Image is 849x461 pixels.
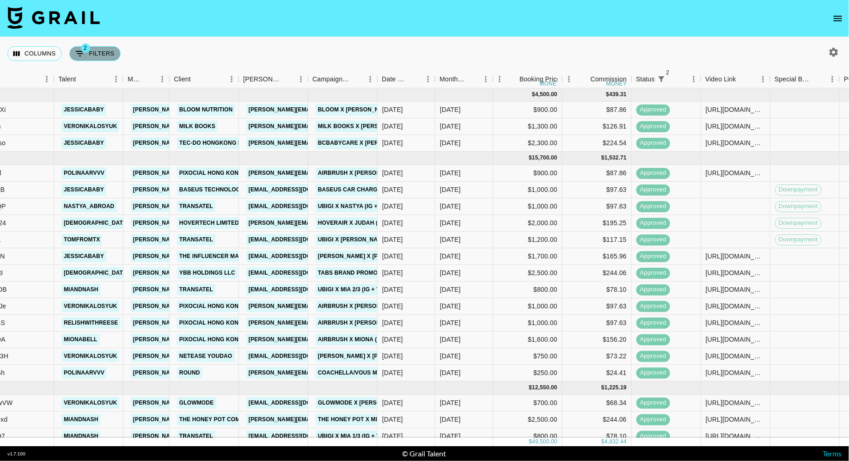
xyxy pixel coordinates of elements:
[529,384,532,392] div: $
[177,414,258,425] a: The Honey Pot Company
[58,70,76,88] div: Talent
[131,301,281,312] a: [PERSON_NAME][EMAIL_ADDRESS][DOMAIN_NAME]
[606,81,627,86] div: money
[706,138,765,148] div: https://www.instagram.com/reel/DOHMiLrkeyx/?igsh=MXA4YW9lcDNwNGxpcw%3D%3D
[532,154,557,162] div: 15,700.00
[440,351,461,361] div: Aug '25
[493,265,562,282] div: $2,500.00
[382,168,403,178] div: 15/07/2025
[636,285,670,294] span: approved
[316,334,401,345] a: AirBrush x Miona (IG + TT)
[177,104,235,116] a: Bloom Nutrition
[636,399,670,407] span: approved
[825,72,839,86] button: Menu
[61,317,121,329] a: relishwithreese
[155,72,169,86] button: Menu
[316,430,420,442] a: Ubigi x Mia 1/3 (IG + TT, 3 Stories)
[636,122,670,131] span: approved
[382,185,403,194] div: 29/07/2025
[701,70,770,88] div: Video Link
[382,202,403,211] div: 23/07/2025
[493,348,562,365] div: $750.00
[440,252,461,261] div: Aug '25
[829,9,847,28] button: open drawer
[706,252,765,261] div: https://www.tiktok.com/@jessicababy/video/7535859625703312671?_t=ZM-8ygZDJvjxll&_r=1
[562,332,632,348] div: $156.20
[636,252,670,261] span: approved
[493,135,562,152] div: $2,300.00
[316,137,510,149] a: BcBabycare x [PERSON_NAME] (1IG Reel, Story, IG Carousel)
[382,122,403,131] div: 11/07/2025
[177,430,215,442] a: Transatel
[61,121,119,132] a: veronikalosyuk
[131,284,281,295] a: [PERSON_NAME][EMAIL_ADDRESS][DOMAIN_NAME]
[636,335,670,344] span: approved
[246,267,350,279] a: [EMAIL_ADDRESS][DOMAIN_NAME]
[177,397,216,409] a: GLOWMODE
[246,251,350,262] a: [EMAIL_ADDRESS][DOMAIN_NAME]
[61,234,102,246] a: tomfromtx
[440,70,466,88] div: Month Due
[61,301,119,312] a: veronikalosyuk
[316,121,462,132] a: Milk Books x [PERSON_NAME] (1 Reel + Story)
[382,70,408,88] div: Date Created
[493,365,562,381] div: $250.00
[493,315,562,332] div: $1,000.00
[246,104,397,116] a: [PERSON_NAME][EMAIL_ADDRESS][DOMAIN_NAME]
[131,251,281,262] a: [PERSON_NAME][EMAIL_ADDRESS][DOMAIN_NAME]
[601,438,605,446] div: $
[312,70,350,88] div: Campaign (Type)
[562,182,632,198] div: $97.63
[142,73,155,86] button: Sort
[529,438,532,446] div: $
[316,267,380,279] a: Tabs Brand Promo
[770,70,839,88] div: Special Booking Type
[225,72,238,86] button: Menu
[440,138,461,148] div: Sep '25
[562,315,632,332] div: $97.63
[177,284,215,295] a: Transatel
[776,235,821,244] span: Downpayment
[532,91,535,98] div: $
[131,104,281,116] a: [PERSON_NAME][EMAIL_ADDRESS][DOMAIN_NAME]
[706,335,765,344] div: https://www.instagram.com/reel/DNrJQJq5N5C/?igsh=MWR3aHc1a3B2OTdyZw==
[246,217,397,229] a: [PERSON_NAME][EMAIL_ADDRESS][DOMAIN_NAME]
[316,104,417,116] a: Bloom x [PERSON_NAME] (IG, TT)
[440,301,461,311] div: Aug '25
[562,198,632,215] div: $97.63
[440,398,461,407] div: Jul '25
[562,232,632,248] div: $117.15
[668,73,681,86] button: Sort
[687,72,701,86] button: Menu
[76,73,89,86] button: Sort
[382,301,403,311] div: 18/08/2025
[61,217,131,229] a: [DEMOGRAPHIC_DATA]
[131,184,281,196] a: [PERSON_NAME][EMAIL_ADDRESS][DOMAIN_NAME]
[81,43,90,53] span: 2
[706,301,765,311] div: https://www.instagram.com/reel/DNqKAuyx8jh/?igsh=MXBrbWNlZXdwbmRlZA==
[382,318,403,327] div: 18/08/2025
[246,284,350,295] a: [EMAIL_ADDRESS][DOMAIN_NAME]
[61,201,117,212] a: nastya_abroad
[440,235,461,244] div: Aug '25
[562,365,632,381] div: $24.41
[131,430,281,442] a: [PERSON_NAME][EMAIL_ADDRESS][DOMAIN_NAME]
[479,72,493,86] button: Menu
[382,351,403,361] div: 18/08/2025
[174,70,191,88] div: Client
[246,184,350,196] a: [EMAIL_ADDRESS][DOMAIN_NAME]
[706,285,765,294] div: https://www.instagram.com/reel/DNx_P2Q3C77/?igsh=ZmJ2Ym12d2poc3Rp
[440,218,461,227] div: Aug '25
[382,398,403,407] div: 16/06/2025
[706,368,765,377] div: https://www.tiktok.com/@polinaarvvv/video/7537442972590263574?_r=1&_t=ZM-8ynoo8JtWVB
[493,198,562,215] div: $1,000.00
[109,72,123,86] button: Menu
[382,235,403,244] div: 23/07/2025
[776,185,821,194] span: Downpayment
[131,334,281,345] a: [PERSON_NAME][EMAIL_ADDRESS][DOMAIN_NAME]
[540,81,561,86] div: money
[562,412,632,428] div: $244.06
[246,167,445,179] a: [PERSON_NAME][EMAIL_ADDRESS][PERSON_NAME][DOMAIN_NAME]
[128,70,142,88] div: Manager
[308,70,377,88] div: Campaign (Type)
